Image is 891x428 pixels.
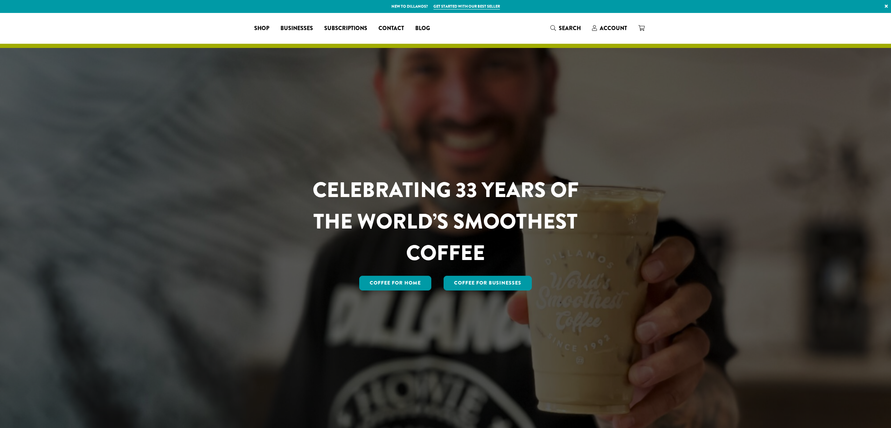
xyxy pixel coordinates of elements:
span: Shop [254,24,269,33]
a: Coffee for Home [359,276,431,290]
span: Account [600,24,627,32]
a: Shop [249,23,275,34]
span: Subscriptions [324,24,367,33]
h1: CELEBRATING 33 YEARS OF THE WORLD’S SMOOTHEST COFFEE [292,174,599,269]
span: Businesses [280,24,313,33]
span: Search [559,24,581,32]
a: Get started with our best seller [433,3,500,9]
a: Coffee For Businesses [444,276,532,290]
a: Search [545,22,586,34]
span: Blog [415,24,430,33]
span: Contact [378,24,404,33]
